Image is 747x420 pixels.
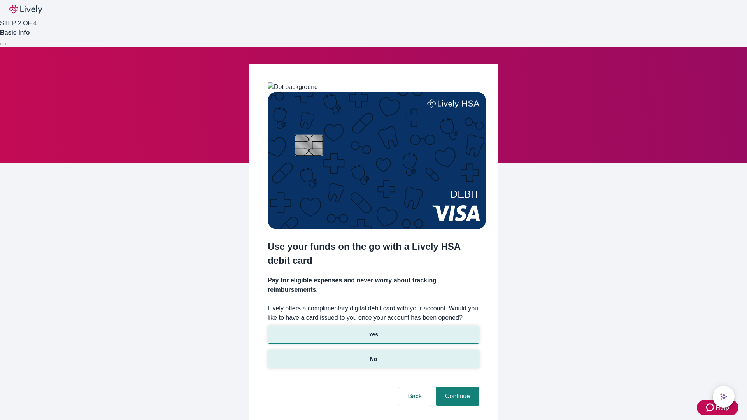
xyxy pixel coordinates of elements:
[268,92,486,229] img: Debit card
[720,393,728,401] svg: Lively AI Assistant
[715,403,729,412] span: Help
[706,403,715,412] svg: Zendesk support icon
[370,355,377,363] p: No
[713,386,735,408] button: chat
[268,240,479,268] h2: Use your funds on the go with a Lively HSA debit card
[268,350,479,368] button: No
[9,5,42,14] img: Lively
[369,331,378,339] p: Yes
[268,325,479,344] button: Yes
[268,276,479,294] h4: Pay for eligible expenses and never worry about tracking reimbursements.
[436,387,479,406] button: Continue
[268,82,318,92] img: Dot background
[398,387,431,406] button: Back
[268,304,479,322] label: Lively offers a complimentary digital debit card with your account. Would you like to have a card...
[697,400,738,415] button: Zendesk support iconHelp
